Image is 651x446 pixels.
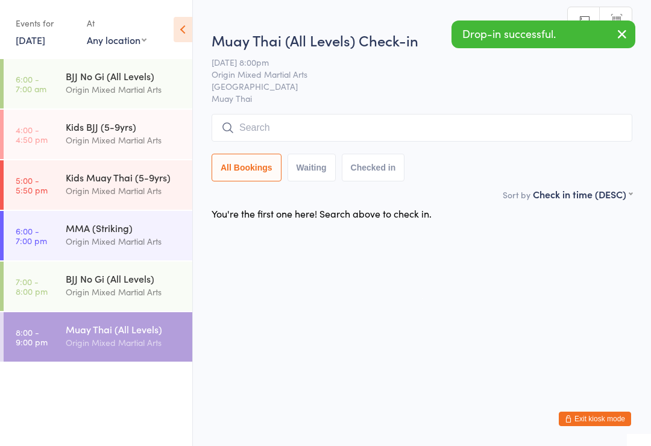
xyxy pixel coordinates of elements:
a: [DATE] [16,33,45,46]
time: 8:00 - 9:00 pm [16,327,48,347]
div: Check in time (DESC) [533,187,632,201]
div: Drop-in successful. [451,20,635,48]
span: Origin Mixed Martial Arts [212,68,614,80]
div: Kids Muay Thai (5-9yrs) [66,171,182,184]
h2: Muay Thai (All Levels) Check-in [212,30,632,50]
div: BJJ No Gi (All Levels) [66,69,182,83]
time: 7:00 - 8:00 pm [16,277,48,296]
div: Origin Mixed Martial Arts [66,336,182,350]
span: Muay Thai [212,92,632,104]
div: At [87,13,146,33]
a: 6:00 -7:00 amBJJ No Gi (All Levels)Origin Mixed Martial Arts [4,59,192,108]
time: 5:00 - 5:50 pm [16,175,48,195]
button: All Bookings [212,154,281,181]
div: BJJ No Gi (All Levels) [66,272,182,285]
button: Checked in [342,154,405,181]
a: 5:00 -5:50 pmKids Muay Thai (5-9yrs)Origin Mixed Martial Arts [4,160,192,210]
label: Sort by [503,189,530,201]
div: Any location [87,33,146,46]
span: [GEOGRAPHIC_DATA] [212,80,614,92]
div: Kids BJJ (5-9yrs) [66,120,182,133]
a: 4:00 -4:50 pmKids BJJ (5-9yrs)Origin Mixed Martial Arts [4,110,192,159]
input: Search [212,114,632,142]
div: Origin Mixed Martial Arts [66,83,182,96]
div: Origin Mixed Martial Arts [66,133,182,147]
button: Exit kiosk mode [559,412,631,426]
div: Muay Thai (All Levels) [66,322,182,336]
time: 4:00 - 4:50 pm [16,125,48,144]
time: 6:00 - 7:00 am [16,74,46,93]
time: 6:00 - 7:00 pm [16,226,47,245]
div: Origin Mixed Martial Arts [66,285,182,299]
div: MMA (Striking) [66,221,182,234]
div: Origin Mixed Martial Arts [66,184,182,198]
a: 6:00 -7:00 pmMMA (Striking)Origin Mixed Martial Arts [4,211,192,260]
a: 8:00 -9:00 pmMuay Thai (All Levels)Origin Mixed Martial Arts [4,312,192,362]
button: Waiting [288,154,336,181]
div: Origin Mixed Martial Arts [66,234,182,248]
div: Events for [16,13,75,33]
div: You're the first one here! Search above to check in. [212,207,432,220]
a: 7:00 -8:00 pmBJJ No Gi (All Levels)Origin Mixed Martial Arts [4,262,192,311]
span: [DATE] 8:00pm [212,56,614,68]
